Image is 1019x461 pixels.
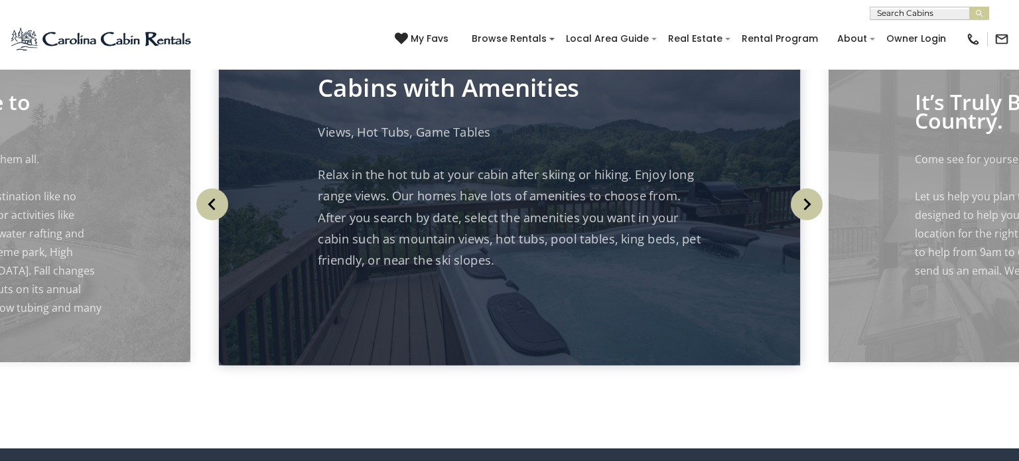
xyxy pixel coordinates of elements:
button: Previous [190,174,234,234]
span: My Favs [411,32,448,46]
p: Cabins with Amenities [318,77,701,98]
a: About [831,29,874,49]
a: Browse Rentals [465,29,553,49]
img: Blue-2.png [10,26,194,52]
a: Owner Login [880,29,953,49]
button: Next [785,174,829,234]
p: Views, Hot Tubs, Game Tables Relax in the hot tub at your cabin after skiing or hiking. Enjoy lon... [318,121,701,271]
img: phone-regular-black.png [966,32,981,46]
img: arrow [196,188,228,220]
a: Local Area Guide [559,29,655,49]
a: My Favs [395,32,452,46]
img: arrow [791,188,823,220]
a: Real Estate [661,29,729,49]
img: mail-regular-black.png [994,32,1009,46]
a: Rental Program [735,29,825,49]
